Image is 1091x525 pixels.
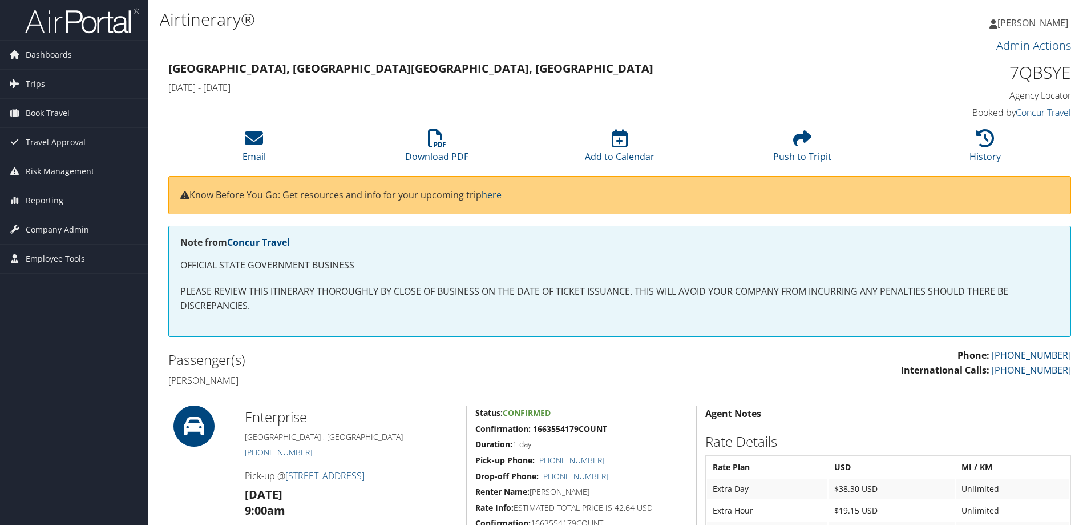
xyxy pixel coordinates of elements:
span: Book Travel [26,99,70,127]
h2: Enterprise [245,407,458,427]
a: here [482,189,502,201]
th: Rate Plan [707,457,827,478]
strong: 9:00am [245,503,285,518]
span: Reporting [26,186,63,215]
strong: Rate Info: [475,502,514,513]
p: Know Before You Go: Get resources and info for your upcoming trip [180,188,1059,203]
h2: Passenger(s) [168,350,611,370]
h4: Agency Locator [858,89,1071,102]
h5: 1 day [475,439,688,450]
h1: 7QBSYE [858,61,1071,85]
p: OFFICIAL STATE GOVERNMENT BUSINESS [180,258,1059,273]
strong: [GEOGRAPHIC_DATA], [GEOGRAPHIC_DATA] [GEOGRAPHIC_DATA], [GEOGRAPHIC_DATA] [168,61,653,76]
strong: Note from [180,236,290,249]
span: Risk Management [26,157,94,186]
a: [PHONE_NUMBER] [537,455,604,466]
span: Travel Approval [26,128,86,157]
th: USD [829,457,955,478]
h4: [PERSON_NAME] [168,374,611,387]
a: Email [243,135,266,163]
h5: ESTIMATED TOTAL PRICE IS 42.64 USD [475,502,688,514]
a: Push to Tripit [773,135,831,163]
h4: Pick-up @ [245,470,458,482]
td: Extra Hour [707,500,827,521]
strong: Pick-up Phone: [475,455,535,466]
strong: Status: [475,407,503,418]
img: airportal-logo.png [25,7,139,34]
a: [PERSON_NAME] [989,6,1080,40]
a: [STREET_ADDRESS] [285,470,365,482]
a: Download PDF [405,135,468,163]
h4: [DATE] - [DATE] [168,81,841,94]
a: [PHONE_NUMBER] [992,364,1071,376]
h5: [PERSON_NAME] [475,486,688,498]
h5: [GEOGRAPHIC_DATA] , [GEOGRAPHIC_DATA] [245,431,458,443]
span: Trips [26,70,45,98]
strong: Agent Notes [705,407,761,420]
strong: Duration: [475,439,512,450]
span: Employee Tools [26,245,85,273]
a: Concur Travel [227,236,290,249]
td: Unlimited [956,479,1069,499]
span: [PERSON_NAME] [997,17,1068,29]
td: Unlimited [956,500,1069,521]
strong: [DATE] [245,487,282,502]
a: [PHONE_NUMBER] [245,447,312,458]
td: Extra Day [707,479,827,499]
h4: Booked by [858,106,1071,119]
a: Concur Travel [1016,106,1071,119]
a: Add to Calendar [585,135,654,163]
p: PLEASE REVIEW THIS ITINERARY THOROUGHLY BY CLOSE OF BUSINESS ON THE DATE OF TICKET ISSUANCE. THIS... [180,284,1059,314]
strong: Phone: [957,349,989,362]
th: MI / KM [956,457,1069,478]
strong: International Calls: [901,364,989,376]
a: History [969,135,1001,163]
td: $38.30 USD [829,479,955,499]
h1: Airtinerary® [160,7,773,31]
strong: Renter Name: [475,486,530,497]
a: [PHONE_NUMBER] [541,471,608,482]
span: Confirmed [503,407,551,418]
span: Company Admin [26,215,89,244]
h2: Rate Details [705,432,1071,451]
td: $19.15 USD [829,500,955,521]
strong: Drop-off Phone: [475,471,539,482]
a: Admin Actions [996,38,1071,53]
span: Dashboards [26,41,72,69]
strong: Confirmation: 1663554179COUNT [475,423,607,434]
a: [PHONE_NUMBER] [992,349,1071,362]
